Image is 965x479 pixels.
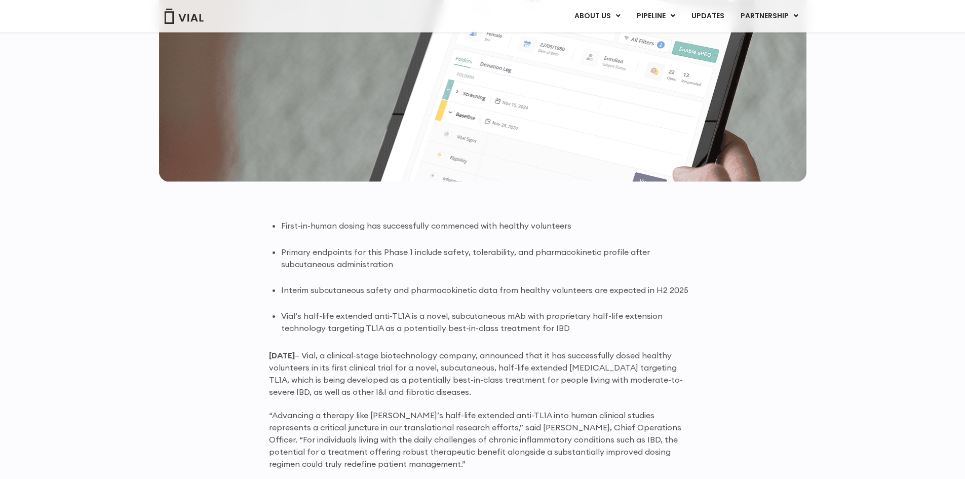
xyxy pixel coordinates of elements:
[269,349,697,398] p: – Vial, a clinical-stage biotechnology company, announced that it has successfully dosed healthy ...
[732,8,806,25] a: PARTNERSHIPMenu Toggle
[281,246,697,270] li: Primary endpoints for this Phase 1 include safety, tolerability, and pharmacokinetic profile afte...
[281,310,697,334] li: Vial’s half-life extended anti-TL1A is a novel, subcutaneous mAb with proprietary half-life exten...
[164,9,204,24] img: Vial Logo
[683,8,732,25] a: UPDATES
[281,219,697,232] li: First-in-human dosing has successfully commenced with healthy volunteers
[566,8,628,25] a: ABOUT USMenu Toggle
[629,8,683,25] a: PIPELINEMenu Toggle
[269,350,295,360] strong: [DATE]
[269,409,697,470] p: “Advancing a therapy like [PERSON_NAME]’s half-life extended anti-TL1A into human clinical studie...
[281,284,697,296] li: Interim subcutaneous safety and pharmacokinetic data from healthy volunteers are expected in H2 2025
